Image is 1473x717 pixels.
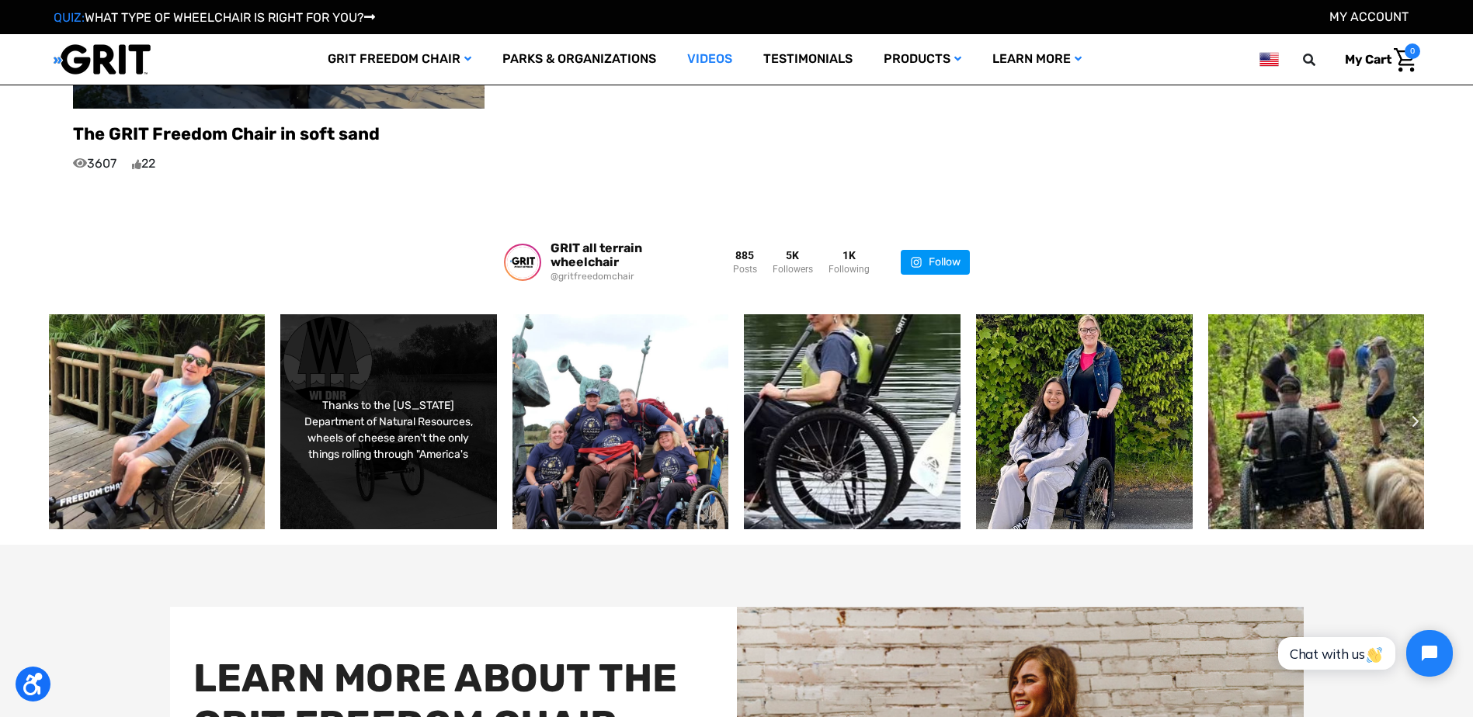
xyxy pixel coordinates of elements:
[260,64,344,78] span: Phone Number
[73,154,116,173] span: 3607
[312,34,487,85] a: GRIT Freedom Chair
[977,34,1097,85] a: Learn More
[829,262,870,276] div: Following
[1333,43,1420,76] a: Cart with 0 items
[672,34,748,85] a: Videos
[748,34,868,85] a: Testimonials
[1310,43,1333,76] input: Search
[1329,9,1409,24] a: Account
[733,262,757,276] div: Posts
[976,314,1193,529] a: Terrace, British Columbia, Canada, is making the outdoors more accessible to ...
[829,248,870,262] div: 1K
[54,10,85,25] span: QUIZ:
[54,10,375,25] a: QUIZ:WHAT TYPE OF WHEELCHAIR IS RIGHT FOR YOU?
[1259,50,1278,69] img: us.png
[868,34,977,85] a: Products
[132,154,155,173] span: 22
[458,313,783,530] img: Support "More Than Steps," the next film about our friends at "I'll Push You!...
[922,313,1246,530] img: Terrace, British Columbia, Canada, is making the outdoors more accessible to ...
[1207,287,1426,556] img: North County Land Trust in Leominster, MA, has GRIT! Click the link in our bi...
[773,248,813,262] div: 5K
[512,314,729,529] a: Support "More Than Steps," the next film about our friends at "I'll Push You!...
[280,314,497,529] a: Thanks to the Wisconsin Department of Natural Resources, wheels of cheese are... Thanks to the [U...
[487,34,672,85] a: Parks & Organizations
[1394,48,1416,72] img: Cart
[301,397,476,462] div: Thanks to the [US_STATE] Department of Natural Resources, wheels of cheese aren't the only things...
[1402,398,1448,445] button: Next slide
[744,314,961,529] a: Looking for adaptive adventure in Connecticut? Look no further than Summit Ad...
[1345,52,1391,67] span: My Cart
[901,250,970,275] a: Follow
[773,262,813,276] div: Followers
[507,247,538,278] img: gritfreedomchair
[551,241,702,269] a: GRIT all terrain wheelchair
[733,248,757,262] div: 885
[551,269,702,283] a: @gritfreedomchair
[49,314,266,529] a: Check out Trandon, a long-time GRIT Freedom Chair rider and Spartan Race Athl...
[54,43,151,75] img: GRIT All-Terrain Wheelchair and Mobility Equipment
[73,121,485,147] p: The GRIT Freedom Chair in soft sand
[1261,617,1466,690] iframe: Tidio Chat
[743,286,961,557] img: Looking for adaptive adventure in Connecticut? Look no further than Summit Ad...
[1405,43,1420,59] span: 0
[929,250,961,275] div: Follow
[1208,314,1425,529] a: North County Land Trust in Leominster, MA, has GRIT! Click the link in our bi...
